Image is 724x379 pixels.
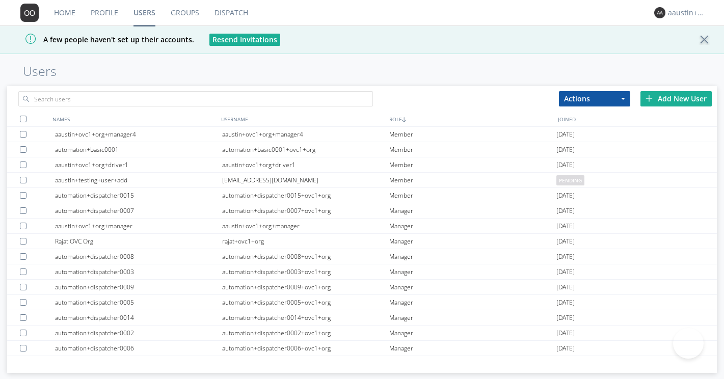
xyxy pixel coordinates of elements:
[7,326,717,341] a: automation+dispatcher0002automation+dispatcher0002+ovc1+orgManager[DATE]
[55,295,222,310] div: automation+dispatcher0005
[222,142,389,157] div: automation+basic0001+ovc1+org
[556,249,575,264] span: [DATE]
[222,341,389,356] div: automation+dispatcher0006+ovc1+org
[222,356,389,371] div: automation+dispatcher0004+ovc1+org
[556,127,575,142] span: [DATE]
[556,157,575,173] span: [DATE]
[389,310,556,325] div: Manager
[55,234,222,249] div: Rajat OVC Org
[7,142,717,157] a: automation+basic0001automation+basic0001+ovc1+orgMember[DATE]
[55,173,222,187] div: aaustin+testing+user+add
[556,234,575,249] span: [DATE]
[7,280,717,295] a: automation+dispatcher0009automation+dispatcher0009+ovc1+orgManager[DATE]
[55,219,222,233] div: aaustin+ovc1+org+manager
[556,356,575,371] span: [DATE]
[222,173,389,187] div: [EMAIL_ADDRESS][DOMAIN_NAME]
[7,219,717,234] a: aaustin+ovc1+org+manageraaustin+ovc1+org+managerManager[DATE]
[7,234,717,249] a: Rajat OVC Orgrajat+ovc1+orgManager[DATE]
[640,91,712,106] div: Add New User
[222,264,389,279] div: automation+dispatcher0003+ovc1+org
[55,142,222,157] div: automation+basic0001
[7,127,717,142] a: aaustin+ovc1+org+manager4aaustin+ovc1+org+manager4Member[DATE]
[20,4,39,22] img: 373638.png
[389,326,556,340] div: Manager
[556,341,575,356] span: [DATE]
[55,188,222,203] div: automation+dispatcher0015
[55,127,222,142] div: aaustin+ovc1+org+manager4
[389,188,556,203] div: Member
[389,203,556,218] div: Manager
[556,295,575,310] span: [DATE]
[7,295,717,310] a: automation+dispatcher0005automation+dispatcher0005+ovc1+orgManager[DATE]
[389,264,556,279] div: Manager
[389,280,556,294] div: Manager
[55,310,222,325] div: automation+dispatcher0014
[7,310,717,326] a: automation+dispatcher0014automation+dispatcher0014+ovc1+orgManager[DATE]
[389,173,556,187] div: Member
[556,310,575,326] span: [DATE]
[209,34,280,46] button: Resend Invitations
[55,203,222,218] div: automation+dispatcher0007
[389,341,556,356] div: Manager
[389,219,556,233] div: Manager
[654,7,665,18] img: 373638.png
[222,249,389,264] div: automation+dispatcher0008+ovc1+org
[7,249,717,264] a: automation+dispatcher0008automation+dispatcher0008+ovc1+orgManager[DATE]
[559,91,630,106] button: Actions
[389,356,556,371] div: Manager
[668,8,706,18] div: aaustin+ovc1+org
[556,175,584,185] span: pending
[389,295,556,310] div: Manager
[387,112,555,126] div: ROLE
[389,234,556,249] div: Manager
[7,188,717,203] a: automation+dispatcher0015automation+dispatcher0015+ovc1+orgMember[DATE]
[7,356,717,371] a: automation+dispatcher0004automation+dispatcher0004+ovc1+orgManager[DATE]
[673,328,704,359] iframe: Toggle Customer Support
[55,280,222,294] div: automation+dispatcher0009
[7,173,717,188] a: aaustin+testing+user+add[EMAIL_ADDRESS][DOMAIN_NAME]Memberpending
[222,127,389,142] div: aaustin+ovc1+org+manager4
[18,91,373,106] input: Search users
[222,219,389,233] div: aaustin+ovc1+org+manager
[556,219,575,234] span: [DATE]
[222,188,389,203] div: automation+dispatcher0015+ovc1+org
[556,326,575,341] span: [DATE]
[222,295,389,310] div: automation+dispatcher0005+ovc1+org
[7,341,717,356] a: automation+dispatcher0006automation+dispatcher0006+ovc1+orgManager[DATE]
[55,157,222,172] div: aaustin+ovc1+org+driver1
[55,249,222,264] div: automation+dispatcher0008
[389,249,556,264] div: Manager
[222,157,389,172] div: aaustin+ovc1+org+driver1
[7,157,717,173] a: aaustin+ovc1+org+driver1aaustin+ovc1+org+driver1Member[DATE]
[555,112,724,126] div: JOINED
[556,142,575,157] span: [DATE]
[222,310,389,325] div: automation+dispatcher0014+ovc1+org
[389,142,556,157] div: Member
[222,280,389,294] div: automation+dispatcher0009+ovc1+org
[55,264,222,279] div: automation+dispatcher0003
[7,264,717,280] a: automation+dispatcher0003automation+dispatcher0003+ovc1+orgManager[DATE]
[222,203,389,218] div: automation+dispatcher0007+ovc1+org
[556,280,575,295] span: [DATE]
[7,203,717,219] a: automation+dispatcher0007automation+dispatcher0007+ovc1+orgManager[DATE]
[55,326,222,340] div: automation+dispatcher0002
[556,188,575,203] span: [DATE]
[50,112,219,126] div: NAMES
[55,341,222,356] div: automation+dispatcher0006
[556,264,575,280] span: [DATE]
[219,112,387,126] div: USERNAME
[389,157,556,172] div: Member
[646,95,653,102] img: plus.svg
[222,234,389,249] div: rajat+ovc1+org
[8,35,194,44] span: A few people haven't set up their accounts.
[389,127,556,142] div: Member
[556,203,575,219] span: [DATE]
[55,356,222,371] div: automation+dispatcher0004
[222,326,389,340] div: automation+dispatcher0002+ovc1+org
